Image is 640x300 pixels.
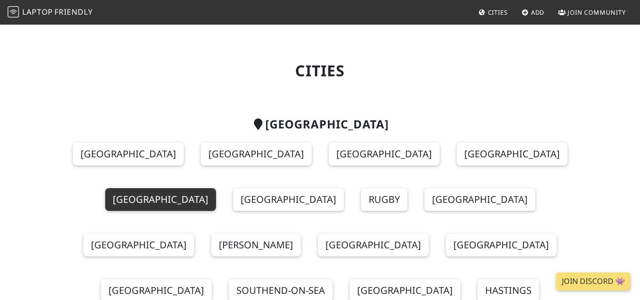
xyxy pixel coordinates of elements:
[73,143,184,165] a: [GEOGRAPHIC_DATA]
[56,62,585,80] h1: Cities
[518,4,549,21] a: Add
[83,234,194,256] a: [GEOGRAPHIC_DATA]
[361,188,407,211] a: Rugby
[22,7,53,17] span: Laptop
[318,234,429,256] a: [GEOGRAPHIC_DATA]
[211,234,301,256] a: [PERSON_NAME]
[556,273,631,291] a: Join Discord 👾
[457,143,568,165] a: [GEOGRAPHIC_DATA]
[329,143,440,165] a: [GEOGRAPHIC_DATA]
[568,8,626,17] span: Join Community
[531,8,545,17] span: Add
[233,188,344,211] a: [GEOGRAPHIC_DATA]
[105,188,216,211] a: [GEOGRAPHIC_DATA]
[554,4,630,21] a: Join Community
[446,234,557,256] a: [GEOGRAPHIC_DATA]
[8,4,93,21] a: LaptopFriendly LaptopFriendly
[475,4,512,21] a: Cities
[56,118,585,131] h2: [GEOGRAPHIC_DATA]
[8,6,19,18] img: LaptopFriendly
[201,143,312,165] a: [GEOGRAPHIC_DATA]
[488,8,508,17] span: Cities
[424,188,535,211] a: [GEOGRAPHIC_DATA]
[54,7,92,17] span: Friendly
